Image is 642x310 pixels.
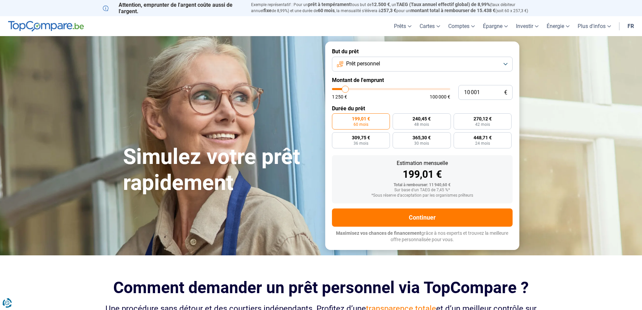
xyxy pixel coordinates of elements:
[475,122,490,126] span: 42 mois
[412,116,431,121] span: 240,45 €
[371,2,390,7] span: 12.500 €
[430,94,450,99] span: 100 000 €
[414,122,429,126] span: 48 mois
[337,188,507,193] div: Sur base d'un TAEG de 7,45 %*
[336,230,421,236] span: Maximisez vos chances de financement
[354,141,368,145] span: 36 mois
[264,8,272,13] span: fixe
[512,16,543,36] a: Investir
[414,141,429,145] span: 30 mois
[475,141,490,145] span: 24 mois
[410,8,495,13] span: montant total à rembourser de 15.438 €
[381,8,396,13] span: 257,3 €
[412,135,431,140] span: 365,30 €
[444,16,479,36] a: Comptes
[123,144,317,196] h1: Simulez votre prêt rapidement
[346,60,380,67] span: Prêt personnel
[103,278,540,297] h2: Comment demander un prêt personnel via TopCompare ?
[504,90,507,95] span: €
[354,122,368,126] span: 60 mois
[308,2,351,7] span: prêt à tempérament
[103,2,243,15] p: Attention, emprunter de l'argent coûte aussi de l'argent.
[332,57,513,72] button: Prêt personnel
[479,16,512,36] a: Épargne
[332,94,347,99] span: 1 250 €
[543,16,574,36] a: Énergie
[473,135,492,140] span: 448,71 €
[352,116,370,121] span: 199,01 €
[332,230,513,243] p: grâce à nos experts et trouvez la meilleure offre personnalisée pour vous.
[332,77,513,83] label: Montant de l'emprunt
[574,16,615,36] a: Plus d'infos
[332,105,513,112] label: Durée du prêt
[8,21,84,32] img: TopCompare
[473,116,492,121] span: 270,12 €
[332,48,513,55] label: But du prêt
[337,161,507,166] div: Estimation mensuelle
[337,169,507,179] div: 199,01 €
[337,193,507,198] div: *Sous réserve d'acceptation par les organismes prêteurs
[396,2,490,7] span: TAEG (Taux annuel effectif global) de 8,99%
[623,16,638,36] a: fr
[416,16,444,36] a: Cartes
[251,2,540,14] p: Exemple représentatif : Pour un tous but de , un (taux débiteur annuel de 8,99%) et une durée de ...
[390,16,416,36] a: Prêts
[332,208,513,227] button: Continuer
[352,135,370,140] span: 309,75 €
[318,8,335,13] span: 60 mois
[337,183,507,188] div: Total à rembourser: 11 940,60 €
